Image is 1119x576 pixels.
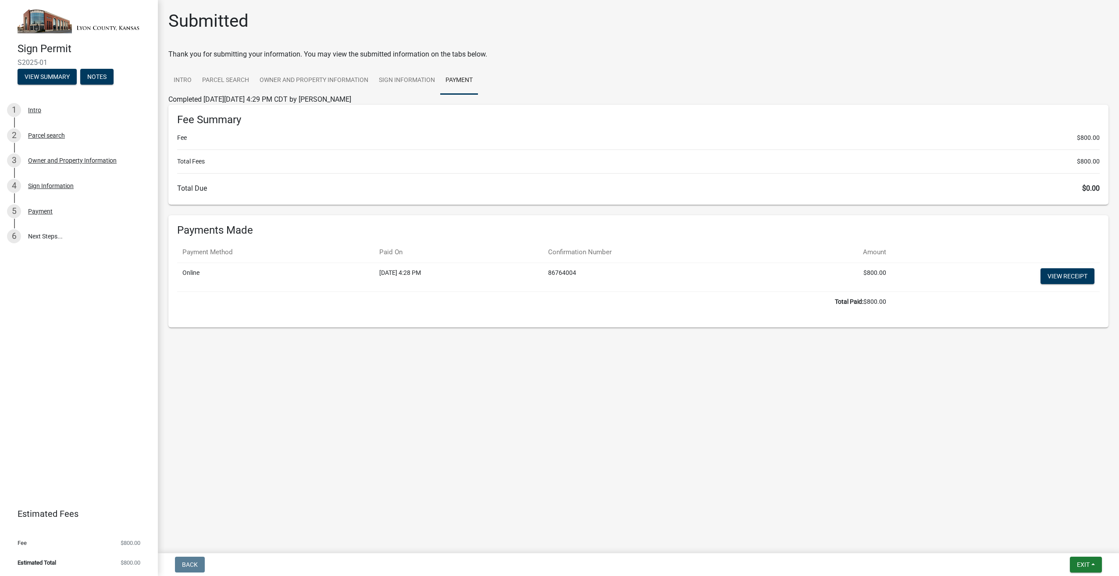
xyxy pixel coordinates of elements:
h4: Sign Permit [18,43,151,55]
th: Payment Method [177,242,374,263]
div: Sign Information [28,183,74,189]
a: Owner and Property Information [254,67,374,95]
span: Completed [DATE][DATE] 4:29 PM CDT by [PERSON_NAME] [168,95,351,103]
div: Owner and Property Information [28,157,117,164]
button: Exit [1070,557,1102,572]
h1: Submitted [168,11,249,32]
img: Lyon County, Kansas [18,9,144,33]
button: View Summary [18,69,77,85]
li: Total Fees [177,157,1100,166]
span: $800.00 [1077,157,1100,166]
td: Online [177,263,374,292]
div: 5 [7,204,21,218]
li: Fee [177,133,1100,142]
span: Back [182,561,198,568]
div: Payment [28,208,53,214]
h6: Payments Made [177,224,1100,237]
wm-modal-confirm: Summary [18,74,77,81]
th: Confirmation Number [543,242,782,263]
span: $0.00 [1082,184,1100,192]
div: 2 [7,128,21,142]
td: [DATE] 4:28 PM [374,263,543,292]
a: Estimated Fees [7,505,144,523]
span: Estimated Total [18,560,56,565]
div: Thank you for submitting your information. You may view the submitted information on the tabs below. [168,49,1108,60]
b: Total Paid: [835,298,863,305]
td: $800.00 [177,292,891,312]
div: Intro [28,107,41,113]
div: 4 [7,179,21,193]
a: View receipt [1041,268,1094,284]
th: Amount [782,242,891,263]
span: S2025-01 [18,58,140,67]
span: $800.00 [121,540,140,546]
th: Paid On [374,242,543,263]
span: Fee [18,540,27,546]
div: 1 [7,103,21,117]
td: 86764004 [543,263,782,292]
a: Intro [168,67,197,95]
a: Parcel search [197,67,254,95]
span: Exit [1077,561,1090,568]
h6: Fee Summary [177,114,1100,126]
div: 3 [7,153,21,167]
a: Sign Information [374,67,440,95]
div: Parcel search [28,132,65,139]
a: Payment [440,67,478,95]
div: 6 [7,229,21,243]
span: $800.00 [121,560,140,565]
span: $800.00 [1077,133,1100,142]
td: $800.00 [782,263,891,292]
h6: Total Due [177,184,1100,192]
button: Back [175,557,205,572]
wm-modal-confirm: Notes [80,74,114,81]
button: Notes [80,69,114,85]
